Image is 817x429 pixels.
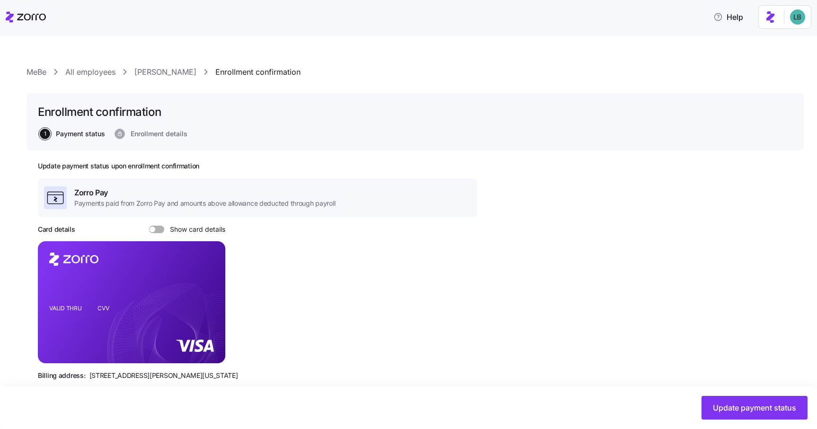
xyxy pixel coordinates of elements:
a: Enrollment confirmation [215,66,301,78]
img: 55738f7c4ee29e912ff6c7eae6e0401b [790,9,805,25]
h2: Update payment status upon enrollment confirmation [38,162,477,171]
span: Payments paid from Zorro Pay and amounts above allowance deducted through payroll [74,199,335,208]
a: MeBe [27,66,46,78]
span: Show card details [164,226,225,233]
h3: Card details [38,225,75,234]
span: [STREET_ADDRESS][PERSON_NAME][US_STATE] [89,371,238,380]
span: Enrollment details [131,131,187,137]
span: Payment status [56,131,105,137]
span: Zorro Pay [74,187,335,199]
h1: Enrollment confirmation [38,105,161,119]
button: Enrollment details [115,129,187,139]
a: All employees [65,66,115,78]
span: 1 [40,129,50,139]
button: 1Payment status [40,129,105,139]
tspan: CVV [98,305,109,312]
span: Billing address: [38,371,86,380]
button: Help [706,8,751,26]
span: Update payment status [713,402,796,413]
a: [PERSON_NAME] [134,66,196,78]
button: Update payment status [702,396,808,420]
tspan: VALID THRU [49,305,82,312]
span: Help [713,11,743,23]
a: 1Payment status [38,129,105,139]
